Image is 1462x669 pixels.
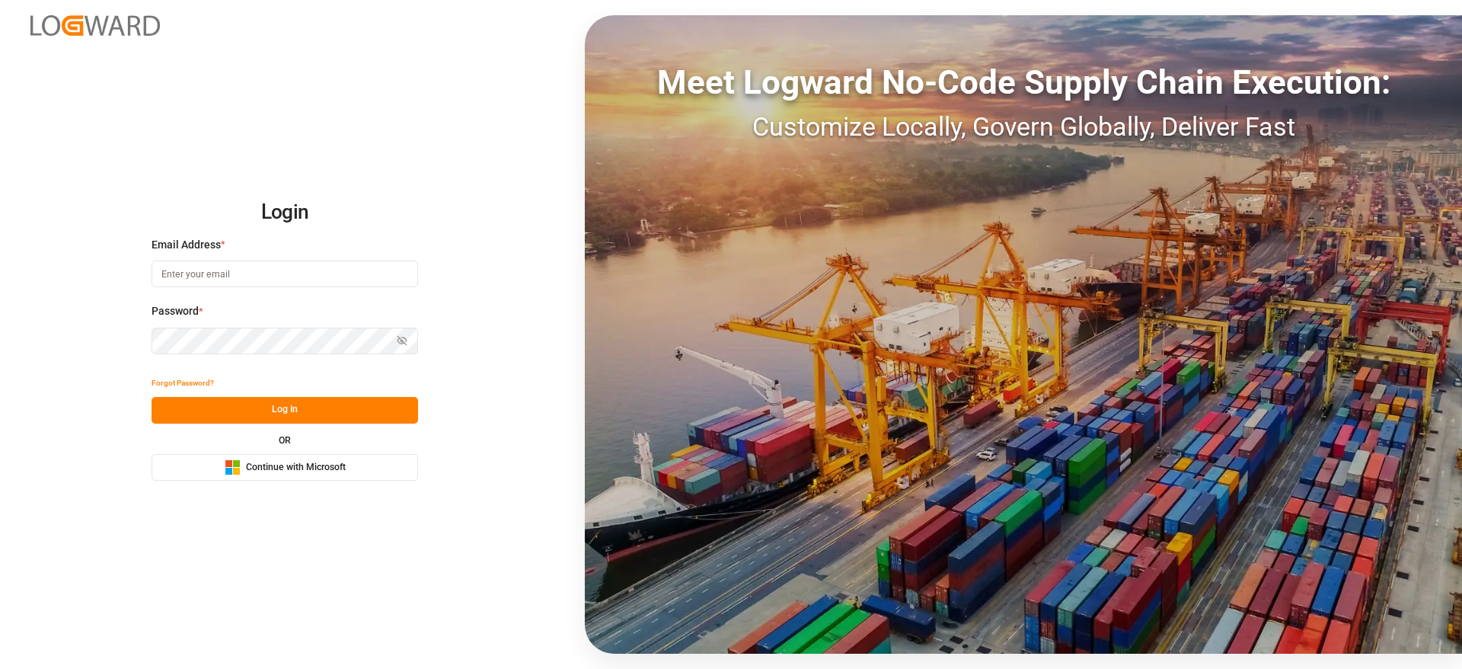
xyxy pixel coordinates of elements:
[279,436,291,445] small: OR
[152,261,418,287] input: Enter your email
[585,57,1462,107] div: Meet Logward No-Code Supply Chain Execution:
[152,237,221,253] span: Email Address
[152,370,214,397] button: Forgot Password?
[152,303,199,319] span: Password
[152,397,418,424] button: Log In
[246,461,346,475] span: Continue with Microsoft
[585,107,1462,146] div: Customize Locally, Govern Globally, Deliver Fast
[152,454,418,481] button: Continue with Microsoft
[152,188,418,237] h2: Login
[30,15,160,36] img: Logward_new_orange.png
